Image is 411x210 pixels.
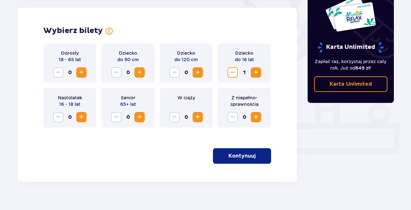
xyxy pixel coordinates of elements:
button: Kontynuuj [213,148,271,164]
p: W ciąży [177,94,195,101]
p: Karta Unlimited [317,42,384,53]
p: do 120 cm [174,56,198,63]
span: 0 [181,67,191,78]
button: Zmniejsz [169,67,180,78]
p: 16 - 18 lat [59,101,80,107]
button: Zmniejsz [111,67,121,78]
a: Karta Unlimited [314,76,388,92]
p: Zapłać raz, korzystaj przez cały rok. Już od ! [314,58,388,71]
p: Dorosły [61,50,79,56]
p: Dziecko [235,50,253,56]
p: Senior [121,94,135,101]
p: do 16 lat [235,56,254,63]
span: 0 [181,112,191,122]
button: Zwiększ [76,112,87,122]
span: 1 [239,67,249,78]
button: Zmniejsz [227,112,238,122]
p: Dziecko [177,50,195,56]
span: 0 [123,112,133,122]
button: Zwiększ [134,67,145,78]
button: Zmniejsz [53,112,63,122]
button: Zmniejsz [169,112,180,122]
button: Zmniejsz [111,112,121,122]
p: Kontynuuj [228,152,256,160]
p: Z niepełno­sprawnością [223,94,266,107]
span: 0 [123,67,133,78]
p: Nastolatek [58,94,82,101]
button: Zmniejsz [53,67,63,78]
button: Zwiększ [76,67,87,78]
span: 0 [65,112,75,122]
p: do 90 cm [117,56,139,63]
span: 0 [65,67,75,78]
button: Zwiększ [251,67,261,78]
p: Dziecko [119,50,137,56]
p: 65+ lat [120,101,136,107]
p: 18 - 65 lat [59,56,81,63]
button: Zwiększ [251,112,261,122]
span: 0 [239,112,249,122]
button: Zwiększ [134,112,145,122]
p: Karta Unlimited [330,81,372,88]
button: Zmniejsz [227,67,238,78]
h2: Wybierz bilety [43,26,103,36]
span: 649 zł [355,65,370,71]
button: Zwiększ [193,112,203,122]
button: Zwiększ [193,67,203,78]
